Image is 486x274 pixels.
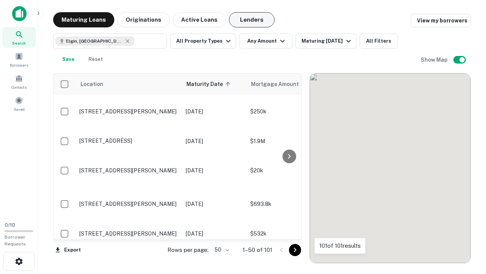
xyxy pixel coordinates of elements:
[79,230,178,237] p: [STREET_ADDRESS][PERSON_NAME]
[448,189,486,225] iframe: Chat Widget
[186,166,243,175] p: [DATE]
[117,12,170,27] button: Originations
[12,6,27,21] img: capitalize-icon.png
[79,167,178,174] p: [STREET_ADDRESS][PERSON_NAME]
[243,245,272,255] p: 1–50 of 101
[76,73,182,95] th: Location
[421,56,449,64] h6: Show Map
[53,244,83,256] button: Export
[251,80,309,89] span: Mortgage Amount
[2,49,36,70] a: Borrowers
[2,71,36,92] a: Contacts
[211,244,230,255] div: 50
[239,33,292,49] button: Any Amount
[186,107,243,116] p: [DATE]
[310,73,470,263] div: 0 0
[411,14,471,27] a: View my borrowers
[79,137,178,144] p: [STREET_ADDRESS]
[360,33,398,49] button: All Filters
[246,73,330,95] th: Mortgage Amount
[167,245,208,255] p: Rows per page:
[173,12,226,27] button: Active Loans
[250,107,326,116] p: $250k
[11,84,27,90] span: Contacts
[250,166,326,175] p: $20k
[5,222,15,228] span: 0 / 10
[186,80,233,89] span: Maturity Date
[182,73,246,95] th: Maturity Date
[186,229,243,238] p: [DATE]
[79,201,178,207] p: [STREET_ADDRESS][PERSON_NAME]
[186,137,243,145] p: [DATE]
[186,200,243,208] p: [DATE]
[10,62,28,68] span: Borrowers
[80,80,103,89] span: Location
[2,27,36,48] a: Search
[289,244,301,256] button: Go to next page
[319,241,361,250] p: 101 of 101 results
[295,33,357,49] button: Maturing [DATE]
[170,33,236,49] button: All Property Types
[79,108,178,115] p: [STREET_ADDRESS][PERSON_NAME]
[14,106,25,112] span: Saved
[250,137,326,145] p: $1.9M
[53,12,114,27] button: Maturing Loans
[250,229,326,238] p: $532k
[66,38,123,45] span: Elgin, [GEOGRAPHIC_DATA], [GEOGRAPHIC_DATA]
[5,234,26,247] span: Borrower Requests
[2,93,36,114] a: Saved
[56,52,80,67] button: Save your search to get updates of matches that match your search criteria.
[250,200,326,208] p: $693.8k
[301,37,353,46] div: Maturing [DATE]
[12,40,26,46] span: Search
[84,52,108,67] button: Reset
[229,12,275,27] button: Lenders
